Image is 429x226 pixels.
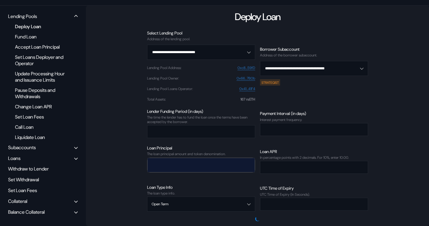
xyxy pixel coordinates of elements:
[8,198,27,204] div: Collateral
[237,76,255,81] a: 0x66...7B0b
[8,13,37,20] div: Lending Pools
[147,76,179,80] div: Lending Pool Owner :
[147,97,166,101] div: Total Assets :
[12,53,70,68] div: Set Loans Deployer and Operator
[12,113,70,121] div: Set Loan Fees
[12,33,70,41] div: Fund Loan
[260,149,368,154] div: Loan APR
[260,118,368,122] div: Interest payment frequency.
[147,66,181,70] div: Lending Pool Address :
[260,111,368,116] div: Payment Interval (in days)
[6,175,80,184] div: Set Withdrawal
[235,11,280,23] div: Deploy Loan
[8,209,45,215] div: Balance Collateral
[260,192,368,197] div: UTC Time of Expiry (In Seconds).
[12,86,70,101] div: Pause Deposits and Withdrawals
[8,155,20,161] div: Loans
[260,61,368,76] button: Open menu
[147,87,193,91] div: Lending Pool Loans Operator :
[239,87,255,91] a: 0x41...41F4
[255,216,260,222] img: pending
[240,97,255,101] div: 167 rsETH
[147,45,255,60] button: Open menu
[12,70,70,84] div: Update Processing Hour and Issuance Limits
[147,30,255,36] div: Select Lending Pool
[8,144,36,151] div: Subaccounts
[147,191,255,195] div: The loan type info.
[12,43,70,51] div: Accept Loan Principal
[237,66,255,70] a: 0xc8...59fD
[147,152,255,156] div: The loan principal amount and token denomination.
[12,23,70,31] div: Deploy Loan
[12,103,70,111] div: Change Loan APR
[260,155,368,160] div: In percentage points with 2 decimals. For 10%, enter 10.00.
[12,133,70,141] div: Liquidate Loan
[147,115,255,124] div: The time the lender has to fund the loan once the terms have been accepted by the borrower.
[147,37,255,41] div: Address of the lending pool.
[6,186,80,195] div: Set Loan Fees
[147,185,255,190] div: Loan Type Info
[147,109,255,114] div: Lender Funding Period (in days)
[152,202,168,206] div: Open Term
[147,145,255,151] div: Loan Principal
[260,185,368,191] div: UTC Time of Expiry
[6,164,80,173] div: Withdraw to Lender
[147,197,255,212] button: Open menu
[260,79,280,85] div: STRATEGIST
[260,47,368,52] div: Borrower Subaccount
[12,123,70,131] div: Call Loan
[260,53,368,57] div: Address of the borrower subaccount.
